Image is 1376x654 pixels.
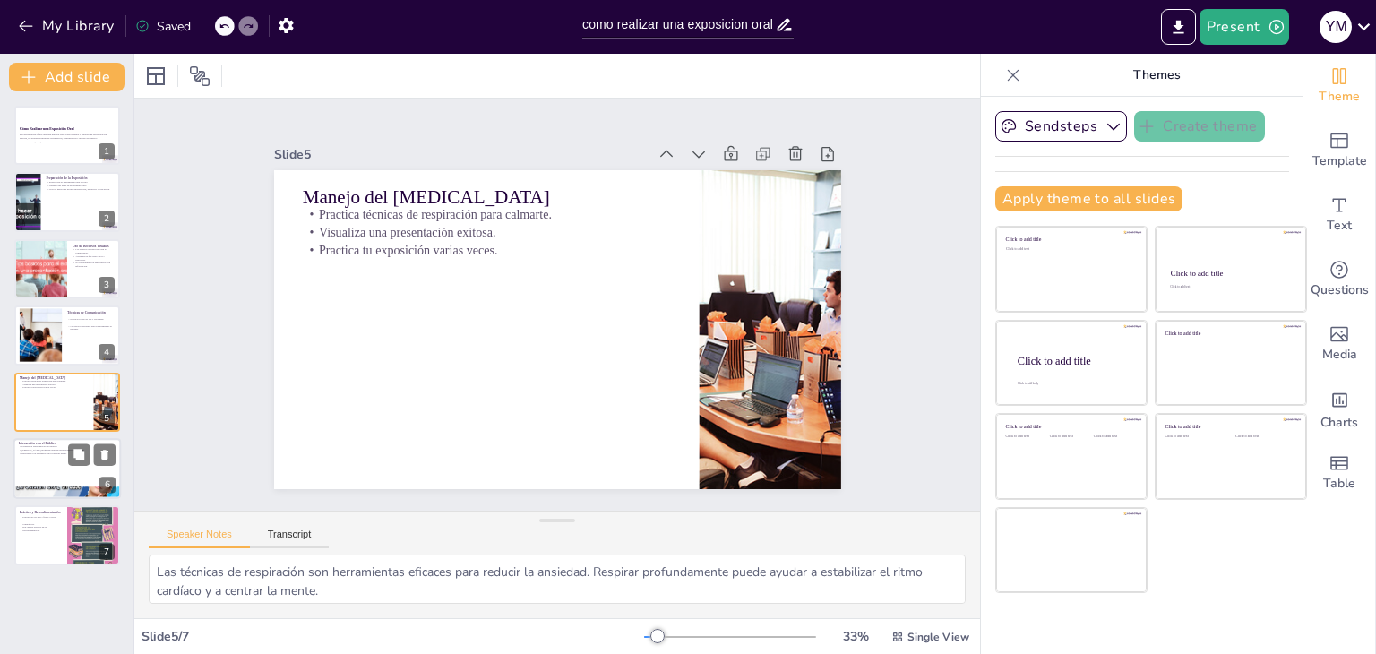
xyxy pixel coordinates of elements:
button: Delete Slide [94,443,116,465]
p: Técnicas de Comunicación [67,310,115,315]
p: Practica en voz alta y frente a otros. [20,516,62,520]
p: Practica tu exposición varias veces. [20,385,89,389]
div: 2 [99,211,115,227]
button: Present [1200,9,1289,45]
span: Charts [1320,413,1358,433]
p: Responde a las preguntas para clarificar dudas. [19,452,116,455]
p: Practica técnicas de respiración para calmarte. [473,40,704,349]
div: Click to add body [1018,382,1131,385]
div: Click to add title [1165,330,1294,336]
p: Uso de Recursos Visuales [73,244,115,249]
strong: Cómo Realizar una Exposición Oral [20,127,74,131]
div: Click to add title [1006,424,1134,430]
button: Speaker Notes [149,529,250,548]
p: Practica tu exposición varias veces. [444,61,675,369]
input: Insert title [582,12,775,38]
div: Add a table [1303,441,1375,505]
p: Usa gestos adecuados para complementar tu mensaje. [67,324,115,331]
button: Create theme [1134,111,1265,142]
div: Click to add text [1094,435,1134,439]
p: [PERSON_NAME] preguntas abiertas para invitar a la reflexión. [19,449,116,452]
div: 5 [14,373,120,432]
span: Single View [907,630,969,644]
p: Escucha las opiniones de tus compañeros. [20,520,62,526]
p: Mantén contacto visual y utiliza pausas. [67,321,115,324]
button: Transcript [250,529,330,548]
div: Slide 5 / 7 [142,628,644,645]
div: Add text boxes [1303,183,1375,247]
div: 6 [13,438,121,499]
button: Sendsteps [995,111,1127,142]
div: Add images, graphics, shapes or video [1303,312,1375,376]
div: Click to add text [1006,247,1134,252]
span: Position [189,65,211,87]
div: 3 [99,277,115,293]
button: Add slide [9,63,125,91]
button: Apply theme to all slides [995,186,1182,211]
div: 1 [99,143,115,159]
p: Practica tu tono de voz y velocidad. [67,318,115,322]
div: 2 [14,172,120,231]
div: 5 [99,410,115,426]
div: 6 [99,477,116,493]
div: Add ready made slides [1303,118,1375,183]
p: Práctica y Retroalimentación [20,510,62,515]
p: No sobrecargues las diapositivas con información. [73,261,115,267]
div: Click to add text [1006,435,1046,439]
div: Get real-time input from your audience [1303,247,1375,312]
div: Click to add text [1050,435,1090,439]
p: Themes [1028,54,1286,97]
p: Manejo del [MEDICAL_DATA] [20,374,89,380]
div: 7 [14,505,120,564]
div: 3 [14,239,120,298]
p: Visualiza una presentación exitosa. [459,50,690,358]
span: Table [1323,474,1355,494]
p: Generated with [URL] [20,140,115,143]
div: Y m [1320,11,1352,43]
div: Layout [142,62,170,90]
button: My Library [13,12,122,40]
p: Manejo del [MEDICAL_DATA] [484,27,722,340]
div: 4 [14,305,120,365]
div: Add charts and graphs [1303,376,1375,441]
div: 4 [99,344,115,360]
p: Fomenta la participación del público. [19,445,116,449]
span: Questions [1311,280,1369,300]
p: Crea un guion que incluya introducción, desarrollo y conclusión. [46,186,115,190]
p: Los recursos visuales mejoran la comprensión. [73,248,115,254]
div: Change the overall theme [1303,54,1375,118]
p: Esta presentación ofrece una guía práctica sobre cómo preparar y realizar una exposición oral efe... [20,133,115,140]
div: Click to add text [1170,286,1289,289]
button: Duplicate Slide [68,443,90,465]
p: Asegúrate de que sean claros y relevantes. [73,254,115,261]
p: Preparación de la Exposición [46,175,115,180]
p: Preparación es fundamental para el éxito. [46,180,115,184]
span: Template [1312,151,1367,171]
button: Export to PowerPoint [1161,9,1196,45]
div: Click to add text [1165,435,1222,439]
p: Practica técnicas de respiración para calmarte. [20,379,89,383]
div: Click to add title [1165,424,1294,430]
textarea: Las técnicas de respiración son herramientas eficaces para reducir la ansiedad. Respirar profunda... [149,555,966,604]
button: Y m [1320,9,1352,45]
div: Click to add text [1235,435,1292,439]
div: Click to add title [1018,354,1132,366]
p: Interacción con el Público [19,441,116,446]
p: Visualiza una presentación exitosa. [20,383,89,386]
div: Click to add title [1171,269,1290,278]
p: Haz ajustes basados en la retroalimentación. [20,526,62,532]
div: Saved [135,18,191,35]
span: Theme [1319,87,1360,107]
div: 7 [99,544,115,560]
div: 33 % [834,628,877,645]
div: 1 [14,106,120,165]
p: Organiza tus ideas en un esquema claro. [46,184,115,187]
span: Media [1322,345,1357,365]
div: Click to add title [1006,237,1134,243]
span: Text [1327,216,1352,236]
